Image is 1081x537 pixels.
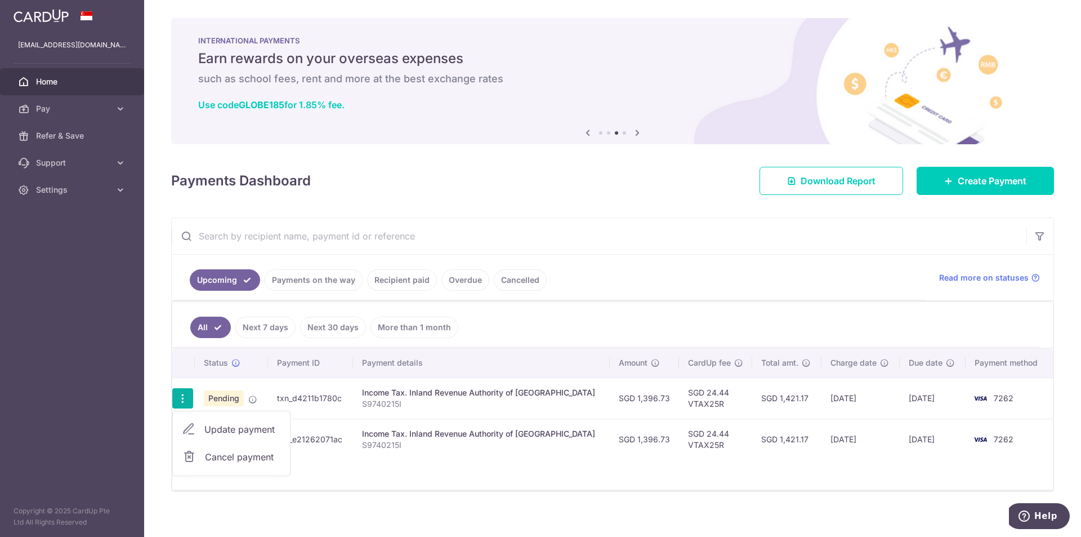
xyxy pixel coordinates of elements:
span: Settings [36,184,110,196]
span: Pending [204,390,244,406]
img: International Payment Banner [171,18,1054,144]
span: Read more on statuses [939,272,1029,283]
a: Download Report [760,167,903,195]
td: SGD 1,421.17 [752,419,821,460]
td: [DATE] [900,419,966,460]
iframe: Opens a widget where you can find more information [1009,503,1070,531]
a: All [190,317,231,338]
h5: Earn rewards on your overseas expenses [198,50,1027,68]
td: [DATE] [821,419,900,460]
p: S9740215I [362,440,601,451]
span: Total amt. [761,357,798,369]
td: SGD 24.44 VTAX25R [679,378,752,419]
img: Bank Card [969,392,991,405]
td: [DATE] [900,378,966,419]
div: Income Tax. Inland Revenue Authority of [GEOGRAPHIC_DATA] [362,387,601,398]
h6: such as school fees, rent and more at the best exchange rates [198,72,1027,86]
span: Pay [36,103,110,114]
a: Next 30 days [300,317,366,338]
td: txn_e21262071ac [268,419,353,460]
th: Payment method [966,348,1053,378]
a: Create Payment [917,167,1054,195]
a: Overdue [441,269,489,291]
td: SGD 1,421.17 [752,378,821,419]
th: Payment details [353,348,610,378]
span: CardUp fee [688,357,731,369]
a: Next 7 days [235,317,296,338]
h4: Payments Dashboard [171,171,311,191]
td: [DATE] [821,378,900,419]
span: Charge date [830,357,877,369]
span: Refer & Save [36,130,110,141]
div: Income Tax. Inland Revenue Authority of [GEOGRAPHIC_DATA] [362,428,601,440]
p: S9740215I [362,398,601,410]
a: Cancelled [494,269,547,291]
th: Payment ID [268,348,353,378]
span: Support [36,157,110,168]
b: GLOBE185 [239,99,284,110]
img: CardUp [14,9,69,23]
p: INTERNATIONAL PAYMENTS [198,36,1027,45]
td: SGD 24.44 VTAX25R [679,419,752,460]
span: Create Payment [958,174,1026,188]
td: txn_d4211b1780c [268,378,353,419]
img: Bank Card [969,433,991,446]
a: Read more on statuses [939,272,1040,283]
span: Due date [909,357,942,369]
td: SGD 1,396.73 [610,378,679,419]
span: Home [36,76,110,87]
p: [EMAIL_ADDRESS][DOMAIN_NAME] [18,39,126,51]
td: SGD 1,396.73 [610,419,679,460]
a: More than 1 month [370,317,458,338]
a: Use codeGLOBE185for 1.85% fee. [198,99,345,110]
a: Upcoming [190,269,260,291]
span: Amount [619,357,647,369]
a: Recipient paid [367,269,437,291]
span: 7262 [994,393,1013,403]
input: Search by recipient name, payment id or reference [172,218,1026,254]
a: Payments on the way [265,269,363,291]
span: 7262 [994,434,1013,444]
span: Status [204,357,228,369]
span: Download Report [801,174,875,188]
